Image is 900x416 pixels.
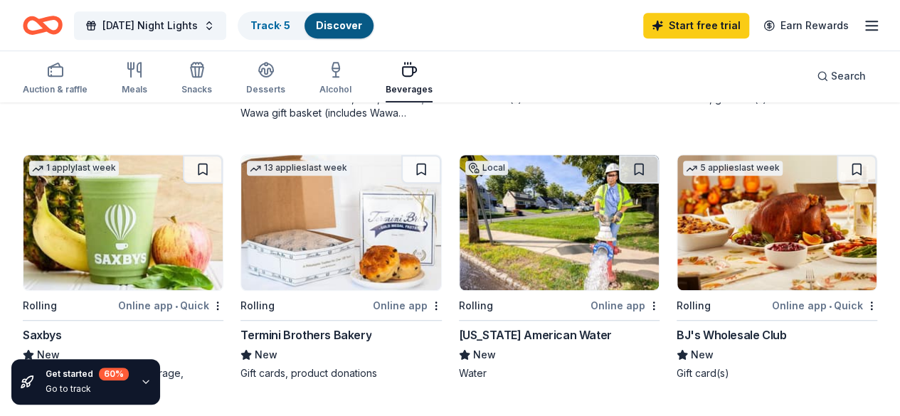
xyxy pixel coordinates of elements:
[240,326,371,343] div: Termini Brothers Bakery
[386,55,433,102] button: Beverages
[459,326,612,343] div: [US_STATE] American Water
[255,346,277,363] span: New
[181,84,212,95] div: Snacks
[240,366,441,380] div: Gift cards, product donations
[386,84,433,95] div: Beverages
[459,366,660,380] div: Water
[37,346,60,363] span: New
[240,92,441,120] div: Wawa brand fruit drinks, teas, or water; Wawa gift basket (includes Wawa products and coupons)
[122,55,147,102] button: Meals
[755,13,857,38] a: Earn Rewards
[373,297,442,314] div: Online app
[29,161,119,176] div: 1 apply last week
[118,297,223,314] div: Online app Quick
[677,366,877,380] div: Gift card(s)
[240,154,441,380] a: Image for Termini Brothers Bakery13 applieslast weekRollingOnline appTermini Brothers BakeryNewGi...
[459,154,660,380] a: Image for New Jersey American Water LocalRollingOnline app[US_STATE] American WaterNewWater
[23,55,88,102] button: Auction & raffle
[74,11,226,40] button: [DATE] Night Lights
[23,154,223,395] a: Image for Saxbys1 applylast weekRollingOnline app•QuickSaxbysNewGift certificates, food & beverag...
[465,161,508,175] div: Local
[459,297,493,314] div: Rolling
[691,346,714,363] span: New
[99,368,129,380] div: 60 %
[805,62,877,90] button: Search
[250,19,290,31] a: Track· 5
[677,326,786,343] div: BJ's Wholesale Club
[319,55,351,102] button: Alcohol
[247,161,350,176] div: 13 applies last week
[831,68,866,85] span: Search
[246,84,285,95] div: Desserts
[677,154,877,380] a: Image for BJ's Wholesale Club5 applieslast weekRollingOnline app•QuickBJ's Wholesale ClubNewGift ...
[122,84,147,95] div: Meals
[46,383,129,395] div: Go to track
[643,13,749,38] a: Start free trial
[181,55,212,102] button: Snacks
[460,155,659,290] img: Image for New Jersey American Water
[46,368,129,380] div: Get started
[829,300,832,311] span: •
[316,19,362,31] a: Discover
[175,300,178,311] span: •
[677,155,877,290] img: Image for BJ's Wholesale Club
[238,11,375,40] button: Track· 5Discover
[23,84,88,95] div: Auction & raffle
[23,155,223,290] img: Image for Saxbys
[246,55,285,102] button: Desserts
[240,297,275,314] div: Rolling
[683,161,783,176] div: 5 applies last week
[772,297,877,314] div: Online app Quick
[23,297,57,314] div: Rolling
[241,155,440,290] img: Image for Termini Brothers Bakery
[102,17,198,34] span: [DATE] Night Lights
[23,326,62,343] div: Saxbys
[319,84,351,95] div: Alcohol
[591,297,660,314] div: Online app
[677,297,711,314] div: Rolling
[473,346,496,363] span: New
[23,9,63,42] a: Home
